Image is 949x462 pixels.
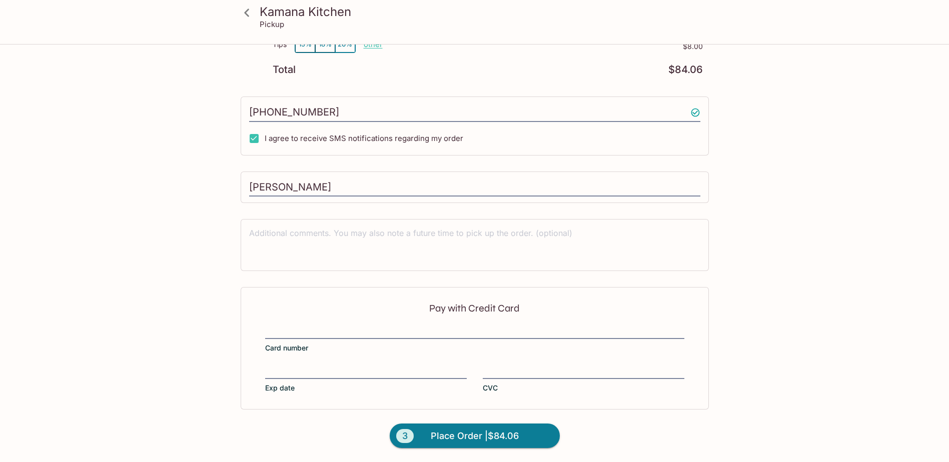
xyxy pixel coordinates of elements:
span: CVC [483,383,498,393]
p: Pickup [260,19,284,29]
span: Exp date [265,383,295,393]
button: 3Place Order |$84.06 [390,423,560,448]
p: Pay with Credit Card [265,303,684,313]
input: Enter phone number [249,103,700,122]
span: I agree to receive SMS notifications regarding my order [265,133,463,143]
p: Total [273,65,296,74]
iframe: Secure expiration date input frame [265,366,467,377]
span: Card number [265,343,308,353]
span: Place Order | $84.06 [431,428,519,444]
p: $8.00 [383,42,703,50]
iframe: Secure payment input frame [265,326,684,337]
span: 3 [396,429,414,443]
p: $84.06 [668,65,703,74]
iframe: Secure CVC input frame [483,366,684,377]
input: Enter first and last name [249,178,700,197]
h3: Kamana Kitchen [260,4,707,19]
